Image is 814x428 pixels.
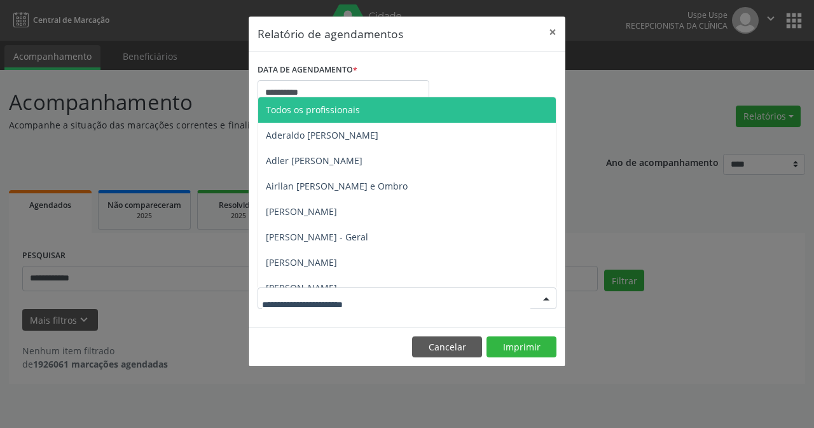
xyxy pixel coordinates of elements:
span: [PERSON_NAME] - Geral [266,231,368,243]
label: DATA DE AGENDAMENTO [258,60,357,80]
button: Imprimir [486,336,556,358]
button: Close [540,17,565,48]
button: Cancelar [412,336,482,358]
span: Adler [PERSON_NAME] [266,155,362,167]
span: Todos os profissionais [266,104,360,116]
span: [PERSON_NAME] [266,205,337,217]
span: Airllan [PERSON_NAME] e Ombro [266,180,408,192]
span: Aderaldo [PERSON_NAME] [266,129,378,141]
h5: Relatório de agendamentos [258,25,403,42]
span: [PERSON_NAME] [266,256,337,268]
span: [PERSON_NAME] [266,282,337,294]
